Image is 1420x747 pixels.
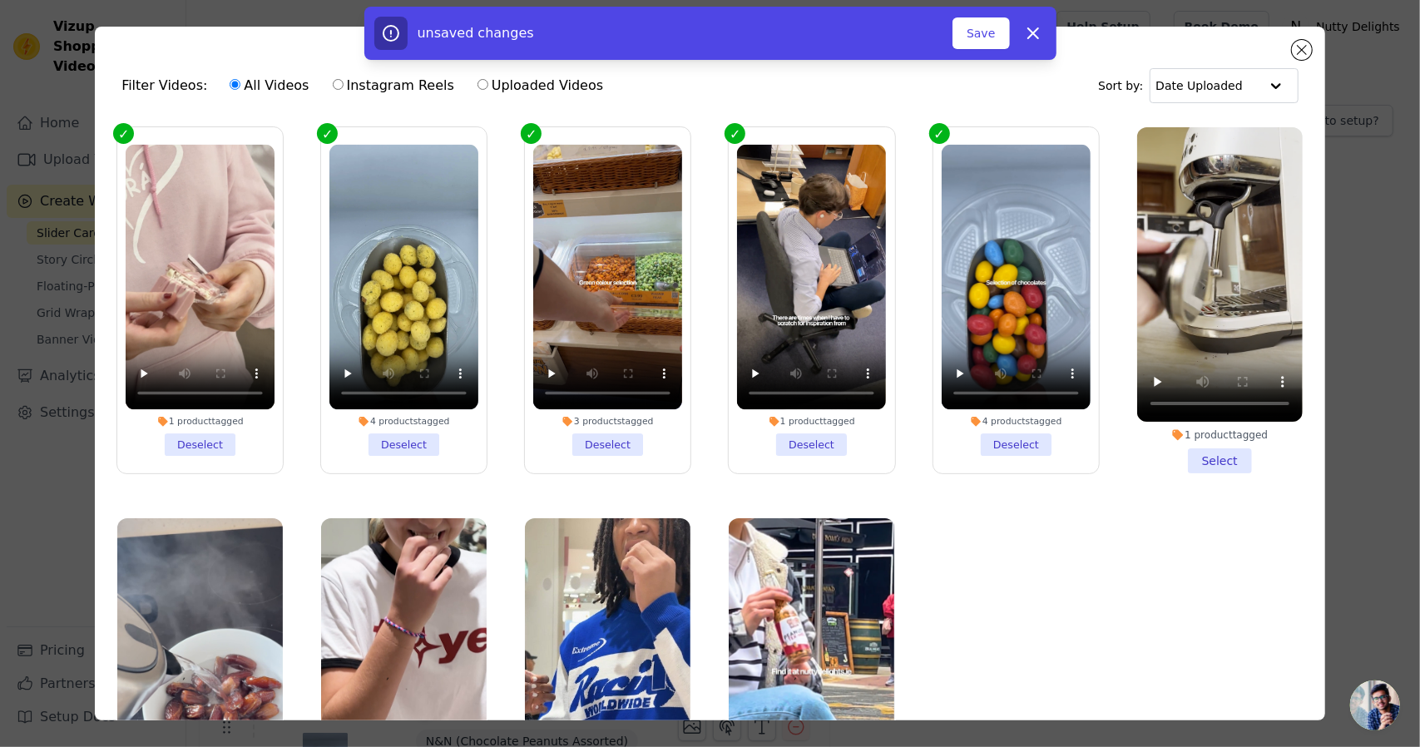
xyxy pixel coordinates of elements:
[329,416,478,428] div: 4 products tagged
[418,25,534,41] span: unsaved changes
[1137,428,1303,442] div: 1 product tagged
[942,416,1091,428] div: 4 products tagged
[952,17,1009,49] button: Save
[477,75,604,96] label: Uploaded Videos
[332,75,455,96] label: Instagram Reels
[126,416,275,428] div: 1 product tagged
[1350,680,1400,730] div: Open chat
[1098,68,1299,103] div: Sort by:
[229,75,309,96] label: All Videos
[533,416,682,428] div: 3 products tagged
[121,67,612,105] div: Filter Videos:
[737,416,886,428] div: 1 product tagged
